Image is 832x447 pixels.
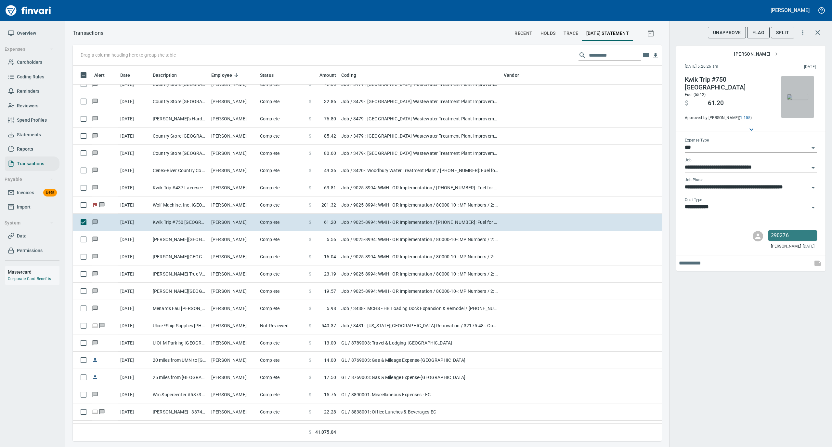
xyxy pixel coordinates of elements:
[150,369,209,386] td: 25 miles from [GEOGRAPHIC_DATA] to [GEOGRAPHIC_DATA]
[150,248,209,265] td: [PERSON_NAME][GEOGRAPHIC_DATA] Viroqua [GEOGRAPHIC_DATA]
[81,52,176,58] p: Drag a column heading here to group the table
[118,145,150,162] td: [DATE]
[118,334,150,352] td: [DATE]
[98,203,105,207] span: Has messages
[118,162,150,179] td: [DATE]
[17,87,39,95] span: Reminders
[809,143,818,153] button: Open
[339,110,501,128] td: Job / 3479-: [GEOGRAPHIC_DATA] Wastewater Treatment Plant Improvements / [PHONE_NUMBER]: Consumab...
[321,202,336,208] span: 201.32
[150,421,209,438] td: [DOMAIN_NAME] Bentonville [GEOGRAPHIC_DATA]
[339,248,501,265] td: Job / 9025-8994: WMH - OR Implementation / 80000-10-: MP Numbers / 2: Material
[150,317,209,334] td: Uline *Ship Supplies [PHONE_NUMBER] [GEOGRAPHIC_DATA]
[257,352,306,369] td: Complete
[257,231,306,248] td: Complete
[309,98,311,105] span: $
[771,243,801,250] span: [PERSON_NAME]
[209,317,257,334] td: [PERSON_NAME]
[809,163,818,172] button: Open
[803,243,814,250] span: [DATE]
[150,179,209,196] td: Kwik Trip #437 Lacrescent [GEOGRAPHIC_DATA]
[5,70,59,84] a: Coding Rules
[260,71,274,79] span: Status
[771,27,794,39] button: Split
[153,71,177,79] span: Description
[809,203,818,212] button: Open
[685,76,773,91] h4: Kwik Trip #750 [GEOGRAPHIC_DATA]
[752,29,764,37] span: Flag
[504,71,519,79] span: Vendor
[257,179,306,196] td: Complete
[309,271,311,277] span: $
[339,369,501,386] td: GL / 8769003: Gas & Mileage Expense-[GEOGRAPHIC_DATA]
[92,151,98,155] span: Has messages
[796,25,810,40] button: More
[118,283,150,300] td: [DATE]
[324,115,336,122] span: 76.80
[514,29,532,37] span: recent
[339,403,501,421] td: GL / 8838001: Office Lunches & Beverages-EC
[150,145,209,162] td: Country Store [GEOGRAPHIC_DATA] [GEOGRAPHIC_DATA]
[339,265,501,283] td: Job / 9025-8994: WMH - OR Implementation / 80000-10-: MP Numbers / 2: Material
[309,340,311,346] span: $
[309,374,311,381] span: $
[17,189,34,197] span: Invoices
[809,183,818,192] button: Open
[327,305,336,312] span: 5.98
[92,185,98,190] span: Has messages
[150,352,209,369] td: 20 miles from UMN to [GEOGRAPHIC_DATA]
[339,352,501,369] td: GL / 8769003: Gas & Mileage Expense-[GEOGRAPHIC_DATA]
[309,253,311,260] span: $
[4,3,53,18] a: Finvari
[209,145,257,162] td: [PERSON_NAME]
[5,26,59,41] a: Overview
[309,167,311,174] span: $
[309,357,311,363] span: $
[651,51,660,61] button: Download table
[118,110,150,128] td: [DATE]
[321,322,336,329] span: 540.37
[324,184,336,191] span: 63.81
[309,305,311,312] span: $
[641,25,662,41] button: Show transactions within a particular date range
[810,255,825,271] span: This records your note into the expense. If you would like to send a message to an employee inste...
[8,268,59,276] h6: Mastercard
[319,71,336,79] span: Amount
[150,334,209,352] td: U Of M Parking [GEOGRAPHIC_DATA] [GEOGRAPHIC_DATA]
[92,306,98,310] span: Has messages
[257,248,306,265] td: Complete
[211,71,232,79] span: Employee
[708,27,746,39] button: UnApprove
[5,99,59,113] a: Reviewers
[92,289,98,293] span: Has messages
[118,93,150,110] td: [DATE]
[5,142,59,156] a: Reports
[209,300,257,317] td: [PERSON_NAME]
[92,237,98,241] span: Has messages
[339,283,501,300] td: Job / 9025-8994: WMH - OR Implementation / 80000-10-: MP Numbers / 2: Material
[324,167,336,174] span: 49.36
[641,50,651,60] button: Choose columns to display
[685,99,688,107] span: $
[5,219,54,227] span: System
[209,334,257,352] td: [PERSON_NAME]
[257,403,306,421] td: Complete
[209,128,257,145] td: [PERSON_NAME]
[118,248,150,265] td: [DATE]
[309,409,311,415] span: $
[339,334,501,352] td: GL / 8789003: Travel & Lodging-[GEOGRAPHIC_DATA]
[209,93,257,110] td: [PERSON_NAME]
[339,162,501,179] td: Job / 3420-: Woodbury Water Treatment Plant / [PHONE_NUMBER]: Fuel for General Conditions/CM Equi...
[2,43,56,55] button: Expenses
[92,375,98,379] span: Reimbursement
[339,421,501,438] td: GL / 8890001: Miscellaneous Expenses - EC
[540,29,556,37] span: holds
[309,236,311,243] span: $
[257,421,306,438] td: Complete
[209,283,257,300] td: [PERSON_NAME]
[324,133,336,139] span: 85.42
[309,391,311,398] span: $
[92,134,98,138] span: Has messages
[257,128,306,145] td: Complete
[339,179,501,196] td: Job / 9025-8994: WMH - OR Implementation / [PHONE_NUMBER]: Fuel for General Conditions Equipment ...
